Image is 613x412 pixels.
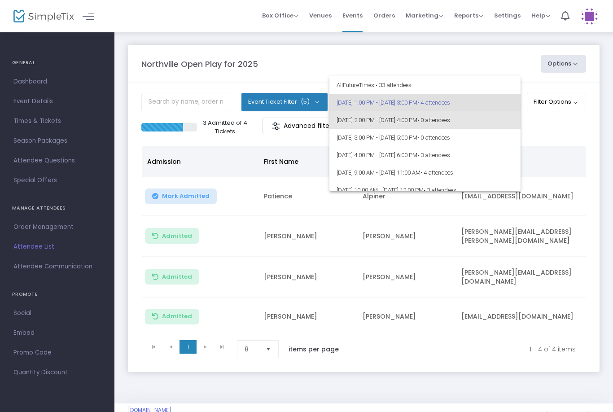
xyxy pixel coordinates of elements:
span: • 3 attendees [417,152,450,158]
span: [DATE] 10:00 AM - [DATE] 12:00 PM [337,181,513,199]
span: [DATE] 2:00 PM - [DATE] 4:00 PM [337,111,513,129]
span: • 4 attendees [420,169,453,176]
span: • 0 attendees [417,117,450,123]
span: [DATE] 9:00 AM - [DATE] 11:00 AM [337,164,513,181]
span: • 4 attendees [417,99,450,106]
span: • 3 attendees [424,187,456,193]
span: [DATE] 1:00 PM - [DATE] 3:00 PM [337,94,513,111]
span: [DATE] 4:00 PM - [DATE] 6:00 PM [337,146,513,164]
span: [DATE] 3:00 PM - [DATE] 5:00 PM [337,129,513,146]
span: • 0 attendees [417,134,450,141]
span: All Future Times • 33 attendees [337,76,513,94]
